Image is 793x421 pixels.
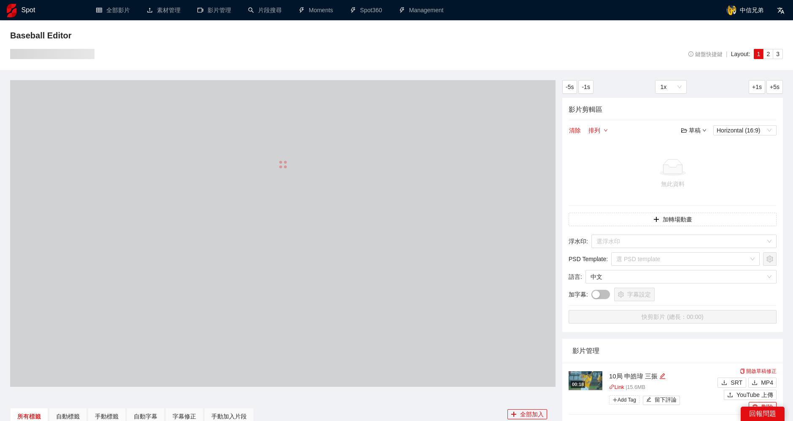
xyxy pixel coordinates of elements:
[740,369,745,374] span: copy
[752,82,762,92] span: +1s
[763,252,777,266] button: setting
[572,179,773,189] div: 無此資料
[717,378,746,388] button: downloadSRT
[350,7,382,13] a: thunderboltSpot360
[749,80,765,94] button: +1s
[681,127,687,133] span: folder-open
[569,272,582,281] span: 語言 :
[724,390,777,400] button: uploadYouTube 上傳
[748,378,777,388] button: downloadMP4
[766,80,783,94] button: +5s
[211,412,247,421] div: 手動加入片段
[752,380,758,386] span: download
[578,80,593,94] button: -1s
[776,51,780,57] span: 3
[609,384,615,390] span: link
[604,128,608,133] span: down
[766,51,770,57] span: 2
[566,82,574,92] span: -5s
[569,237,588,246] span: 浮水印 :
[659,373,666,379] span: edit
[17,412,41,421] div: 所有標籤
[752,404,758,411] span: delete
[761,378,773,387] span: MP4
[569,104,777,115] h4: 影片剪輯區
[727,392,733,399] span: upload
[582,82,590,92] span: -1s
[609,395,639,405] span: Add Tag
[7,4,16,17] img: logo
[569,254,608,264] span: PSD Template :
[609,384,624,390] a: linkLink
[609,383,715,392] p: | 15.6 MB
[688,51,694,57] span: info-circle
[740,368,777,374] a: 開啟草稿修正
[569,371,602,390] img: 1760112f-ecc5-4d37-abe2-0291c9432cc5.jpg
[588,125,608,135] button: 排列down
[248,7,282,13] a: search片段搜尋
[721,380,727,386] span: download
[702,128,707,132] span: down
[569,125,581,135] button: 清除
[717,126,773,135] span: Horizontal (16:9)
[562,80,577,94] button: -5s
[96,7,130,13] a: table全部影片
[731,51,750,57] span: Layout:
[726,5,736,15] img: avatar
[134,412,157,421] div: 自動字幕
[726,51,728,57] span: |
[507,409,547,419] button: plus全部加入
[736,390,773,399] span: YouTube 上傳
[688,51,723,57] span: 鍵盤快捷鍵
[731,378,742,387] span: SRT
[173,412,196,421] div: 字幕修正
[749,402,777,412] button: delete刪除
[572,339,773,363] div: 影片管理
[770,82,780,92] span: +5s
[571,381,585,388] div: 00:18
[614,288,655,301] button: setting字幕設定
[643,396,680,405] button: edit留下評論
[399,7,444,13] a: thunderboltManagement
[299,7,333,13] a: thunderboltMoments
[95,412,119,421] div: 手動標籤
[147,7,181,13] a: upload素材管理
[56,412,80,421] div: 自動標籤
[10,29,72,42] span: Baseball Editor
[609,371,715,381] div: 10局 申皓瑋 三振
[660,81,682,93] span: 1x
[612,397,618,402] span: plus
[569,290,588,299] span: 加字幕 :
[646,397,652,403] span: edit
[511,411,517,418] span: plus
[569,213,777,226] button: plus加轉場動畫
[569,310,777,324] button: 快剪影片 (總長：00:00)
[659,371,666,381] div: 編輯
[591,270,771,283] span: 中文
[681,126,707,135] div: 草稿
[741,407,785,421] div: 回報問題
[197,7,231,13] a: video-camera影片管理
[757,51,761,57] span: 1
[653,216,659,223] span: plus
